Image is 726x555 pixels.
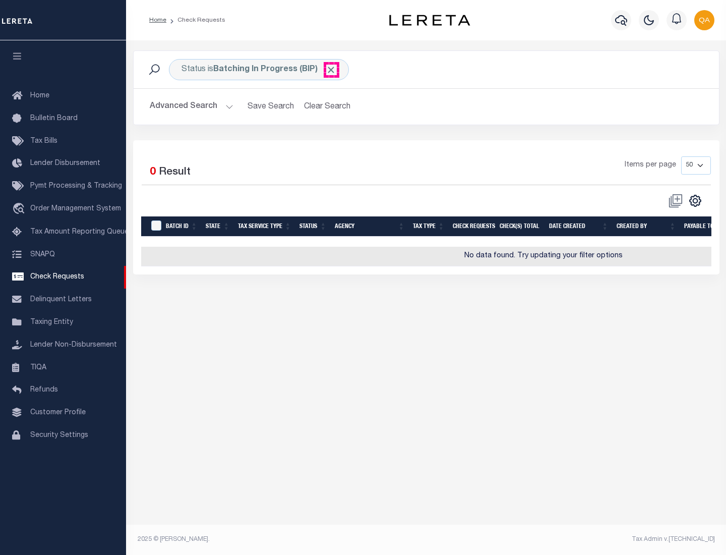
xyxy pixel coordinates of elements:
[30,364,46,371] span: TIQA
[30,183,122,190] span: Pymt Processing & Tracking
[150,167,156,178] span: 0
[30,386,58,394] span: Refunds
[545,216,613,237] th: Date Created: activate to sort column ascending
[496,216,545,237] th: Check(s) Total
[300,97,355,117] button: Clear Search
[30,409,86,416] span: Customer Profile
[30,229,129,236] span: Tax Amount Reporting Queue
[30,205,121,212] span: Order Management System
[159,164,191,181] label: Result
[295,216,331,237] th: Status: activate to sort column ascending
[30,342,117,349] span: Lender Non-Disbursement
[202,216,234,237] th: State: activate to sort column ascending
[625,160,676,171] span: Items per page
[149,17,166,23] a: Home
[150,97,233,117] button: Advanced Search
[389,15,470,26] img: logo-dark.svg
[30,296,92,303] span: Delinquent Letters
[30,273,84,281] span: Check Requests
[326,65,336,75] span: Click to Remove
[449,216,496,237] th: Check Requests
[213,66,336,74] b: Batching In Progress (BIP)
[166,16,225,25] li: Check Requests
[613,216,680,237] th: Created By: activate to sort column ascending
[30,319,73,326] span: Taxing Entity
[234,216,295,237] th: Tax Service Type: activate to sort column ascending
[331,216,409,237] th: Agency: activate to sort column ascending
[694,10,714,30] img: svg+xml;base64,PHN2ZyB4bWxucz0iaHR0cDovL3d3dy53My5vcmcvMjAwMC9zdmciIHBvaW50ZXItZXZlbnRzPSJub25lIi...
[12,203,28,216] i: travel_explore
[30,160,100,167] span: Lender Disbursement
[409,216,449,237] th: Tax Type: activate to sort column ascending
[30,138,57,145] span: Tax Bills
[30,92,49,99] span: Home
[30,251,55,258] span: SNAPQ
[130,535,427,544] div: 2025 © [PERSON_NAME].
[30,115,78,122] span: Bulletin Board
[30,432,88,439] span: Security Settings
[162,216,202,237] th: Batch Id: activate to sort column ascending
[434,535,715,544] div: Tax Admin v.[TECHNICAL_ID]
[241,97,300,117] button: Save Search
[169,59,349,80] div: Status is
